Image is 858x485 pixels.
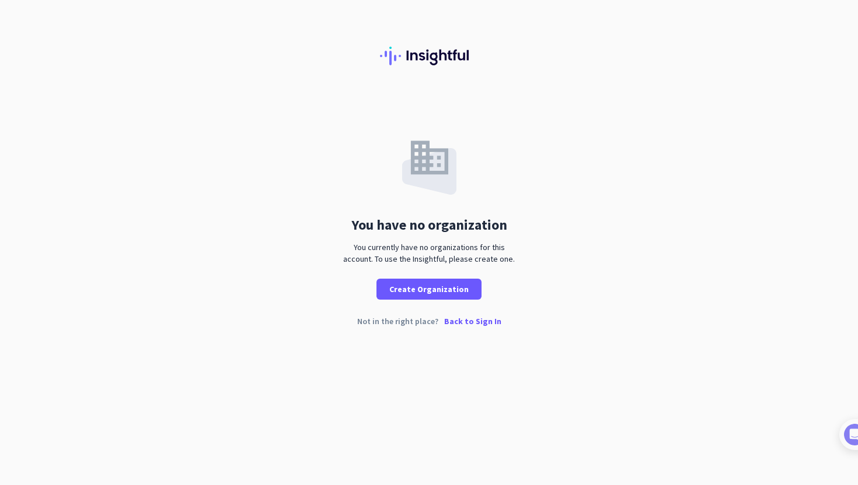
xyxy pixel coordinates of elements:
[376,279,482,300] button: Create Organization
[444,317,501,325] p: Back to Sign In
[351,218,507,232] div: You have no organization
[389,283,469,295] span: Create Organization
[380,47,478,65] img: Insightful
[339,241,519,265] div: You currently have no organizations for this account. To use the Insightful, please create one.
